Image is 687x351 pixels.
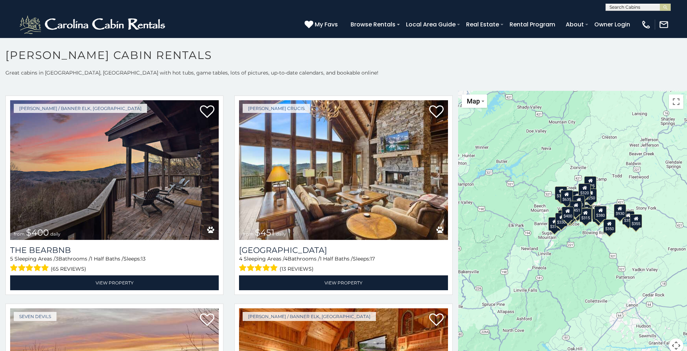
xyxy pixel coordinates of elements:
[462,94,487,108] button: Change map style
[578,183,591,197] div: $320
[10,100,219,240] a: The Bearbnb from $400 daily
[200,105,214,120] a: Add to favorites
[562,18,587,31] a: About
[603,219,616,233] div: $350
[548,217,561,231] div: $375
[467,97,480,105] span: Map
[580,204,592,218] div: $395
[239,255,242,262] span: 4
[591,18,634,31] a: Owner Login
[239,255,448,274] div: Sleeping Areas / Bathrooms / Sleeps:
[402,18,459,31] a: Local Area Guide
[584,176,596,190] div: $525
[555,213,567,227] div: $330
[276,231,286,237] span: daily
[622,211,634,225] div: $355
[429,105,444,120] a: Add to favorites
[592,208,605,222] div: $695
[641,20,651,30] img: phone-regular-white.png
[347,18,399,31] a: Browse Rentals
[141,255,146,262] span: 13
[255,227,275,238] span: $451
[585,189,597,202] div: $250
[573,195,585,209] div: $210
[14,231,25,237] span: from
[26,227,49,238] span: $400
[239,275,448,290] a: View Property
[659,20,669,30] img: mail-regular-white.png
[315,20,338,29] span: My Favs
[10,275,219,290] a: View Property
[320,255,353,262] span: 1 Half Baths /
[506,18,559,31] a: Rental Program
[462,18,503,31] a: Real Estate
[239,245,448,255] a: [GEOGRAPHIC_DATA]
[10,245,219,255] a: The Bearbnb
[561,190,573,204] div: $635
[570,201,582,215] div: $451
[305,20,340,29] a: My Favs
[91,255,123,262] span: 1 Half Baths /
[429,313,444,328] a: Add to favorites
[280,264,314,274] span: (13 reviews)
[243,231,254,237] span: from
[571,191,583,205] div: $565
[55,255,58,262] span: 3
[566,199,578,212] div: $410
[579,208,592,221] div: $480
[555,186,567,200] div: $305
[370,255,375,262] span: 17
[14,312,56,321] a: Seven Devils
[10,100,219,240] img: The Bearbnb
[669,94,683,109] button: Toggle fullscreen view
[562,207,574,220] div: $400
[284,255,288,262] span: 4
[614,204,626,218] div: $930
[239,245,448,255] h3: Cucumber Tree Lodge
[50,231,60,237] span: daily
[18,14,168,35] img: White-1-2.png
[51,264,86,274] span: (65 reviews)
[579,208,591,222] div: $315
[594,206,607,220] div: $380
[243,312,376,321] a: [PERSON_NAME] / Banner Elk, [GEOGRAPHIC_DATA]
[630,214,642,228] div: $355
[243,104,310,113] a: [PERSON_NAME] Crucis
[10,255,219,274] div: Sleeping Areas / Bathrooms / Sleeps:
[239,100,448,240] a: Cucumber Tree Lodge from $451 daily
[10,255,13,262] span: 5
[200,313,214,328] a: Add to favorites
[14,104,147,113] a: [PERSON_NAME] / Banner Elk, [GEOGRAPHIC_DATA]
[239,100,448,240] img: Cucumber Tree Lodge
